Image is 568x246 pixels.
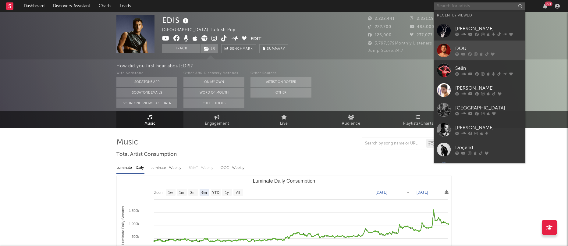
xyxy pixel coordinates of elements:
a: Doçend [434,140,525,159]
text: All [236,191,240,195]
a: Live [250,111,318,128]
a: DOU [434,41,525,60]
button: 99+ [543,4,547,9]
text: [DATE] [376,190,387,194]
div: Luminate - Weekly [151,163,183,173]
span: ( 3 ) [200,44,218,53]
span: Benchmark [230,45,253,53]
button: Summary [259,44,288,53]
span: 483,000 [410,25,434,29]
button: Artist on Roster [250,77,311,87]
text: 500k [132,235,139,238]
a: Audience [318,111,385,128]
div: EDIS [162,15,190,25]
button: Other Tools [183,98,244,108]
text: 1y [225,191,229,195]
button: Sodatone Emails [116,88,177,98]
button: On My Own [183,77,244,87]
text: Zoom [154,191,164,195]
a: [PERSON_NAME] [434,21,525,41]
span: Total Artist Consumption [116,151,177,158]
div: Selin [455,65,522,72]
span: Music [144,120,156,127]
span: 3,797,579 Monthly Listeners [368,41,432,45]
div: [GEOGRAPHIC_DATA] | Turkish Pop [162,27,243,34]
span: 126,000 [368,33,392,37]
text: 6m [201,191,207,195]
text: 3m [190,191,196,195]
a: Selin [434,60,525,80]
span: Jump Score: 24.7 [368,49,403,53]
span: Playlists/Charts [403,120,433,127]
div: 99 + [545,2,552,6]
a: [GEOGRAPHIC_DATA] [434,100,525,120]
button: Sodatone App [116,77,177,87]
text: 1w [168,191,173,195]
span: Live [280,120,288,127]
text: 1 000k [129,222,139,226]
div: With Sodatone [116,70,177,77]
a: Playlists/Charts [385,111,452,128]
div: [GEOGRAPHIC_DATA] [455,104,522,112]
a: [PERSON_NAME] [434,159,525,179]
input: Search by song name or URL [362,141,426,146]
div: DOU [455,45,522,52]
a: [PERSON_NAME] [434,80,525,100]
div: How did you first hear about EDIS ? [116,62,568,70]
button: Sodatone Snowflake Data [116,98,177,108]
a: [PERSON_NAME] [434,120,525,140]
span: Engagement [205,120,229,127]
button: Track [162,44,200,53]
div: [PERSON_NAME] [455,84,522,92]
div: Luminate - Daily [116,163,144,173]
text: Luminate Daily Consumption [253,178,315,184]
div: [PERSON_NAME] [455,124,522,131]
div: [PERSON_NAME] [455,25,522,32]
span: Audience [342,120,360,127]
button: Edit [250,35,261,43]
a: Engagement [183,111,250,128]
button: Word Of Mouth [183,88,244,98]
span: 2,222,441 [368,17,395,21]
text: → [406,190,410,194]
button: Other [250,88,311,98]
text: Luminate Daily Streams [121,206,125,245]
text: 1 500k [129,209,139,212]
span: 237,077 [410,33,433,37]
input: Search for artists [434,2,525,10]
span: 222,700 [368,25,391,29]
text: 1m [179,191,184,195]
div: OCC - Weekly [221,163,245,173]
div: Other A&R Discovery Methods [183,70,244,77]
button: (3) [201,44,218,53]
div: Recently Viewed [437,12,522,19]
div: Doçend [455,144,522,151]
span: 2,821,193 [410,17,436,21]
text: YTD [212,191,219,195]
a: Benchmark [221,44,256,53]
text: [DATE] [417,190,428,194]
a: Music [116,111,183,128]
div: Other Sources [250,70,311,77]
span: Summary [267,47,285,51]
